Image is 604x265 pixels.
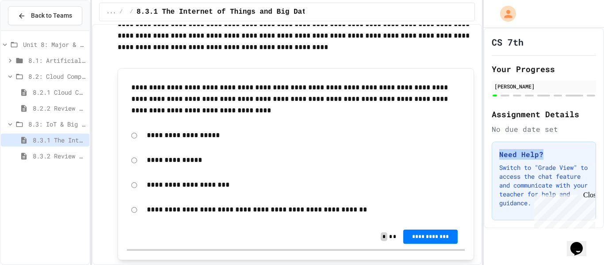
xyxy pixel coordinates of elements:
div: Chat with us now!Close [4,4,61,56]
span: 8.2: Cloud Computing [28,72,86,81]
span: / [119,8,122,15]
span: 8.2.2 Review - Cloud Computing [33,104,86,113]
span: 8.3.2 Review - The Internet of Things and Big Data [33,151,86,161]
span: 8.1: Artificial Intelligence Basics [28,56,86,65]
span: Unit 8: Major & Emerging Technologies [23,40,86,49]
span: 8.3.1 The Internet of Things and Big Data: Our Connected Digital World [33,135,86,145]
h1: CS 7th [492,36,524,48]
span: 8.2.1 Cloud Computing: Transforming the Digital World [33,88,86,97]
span: 8.3.1 The Internet of Things and Big Data: Our Connected Digital World [137,7,434,17]
div: My Account [491,4,518,24]
span: 8.3: IoT & Big Data [28,119,86,129]
p: Switch to "Grade View" to access the chat feature and communicate with your teacher for help and ... [499,163,589,207]
iframe: chat widget [531,191,595,229]
span: Back to Teams [31,11,72,20]
div: No due date set [492,124,596,134]
span: / [130,8,133,15]
div: [PERSON_NAME] [494,82,593,90]
h3: Need Help? [499,149,589,160]
h2: Assignment Details [492,108,596,120]
h2: Your Progress [492,63,596,75]
span: ... [107,8,116,15]
iframe: chat widget [567,230,595,256]
button: Back to Teams [8,6,82,25]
